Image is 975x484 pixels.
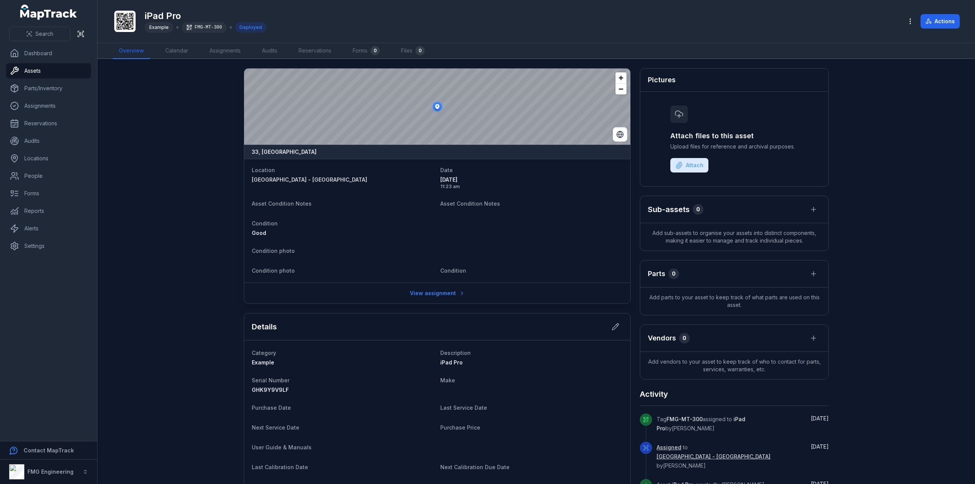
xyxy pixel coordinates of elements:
span: Good [252,230,266,236]
span: Add parts to your asset to keep track of what parts are used on this asset. [640,288,828,315]
a: Assets [6,63,91,78]
a: Overview [113,43,150,59]
span: Condition photo [252,267,295,274]
span: Date [440,167,453,173]
span: GHK9Y9V9LF [252,387,289,393]
span: Next Calibration Due Date [440,464,510,470]
canvas: Map [244,69,631,145]
span: User Guide & Manuals [252,444,312,450]
a: [GEOGRAPHIC_DATA] - [GEOGRAPHIC_DATA] [657,453,770,460]
span: Last Calibration Date [252,464,308,470]
span: [DATE] [811,415,829,422]
time: 9/30/2025, 11:27:13 AM [811,415,829,422]
div: 0 [693,204,703,215]
h3: Parts [648,268,665,279]
a: Assignments [6,98,91,113]
span: Condition [440,267,466,274]
span: Example [149,24,169,30]
span: iPad Pro [440,359,463,366]
h2: Activity [640,389,668,399]
button: Search [9,27,70,41]
span: [GEOGRAPHIC_DATA] - [GEOGRAPHIC_DATA] [252,176,367,183]
button: Actions [921,14,960,29]
h3: Attach files to this asset [670,131,798,141]
h2: Sub-assets [648,204,690,215]
strong: 33, [GEOGRAPHIC_DATA] [252,148,316,156]
a: Calendar [159,43,194,59]
span: Example [252,359,274,366]
span: Description [440,350,471,356]
a: MapTrack [20,5,77,20]
div: 0 [668,268,679,279]
div: 0 [371,46,380,55]
a: View assignment [405,286,470,300]
h3: Vendors [648,333,676,343]
a: Dashboard [6,46,91,61]
h3: Pictures [648,75,676,85]
strong: FMG Engineering [27,468,74,475]
span: Location [252,167,275,173]
span: Search [35,30,53,38]
span: [DATE] [440,176,623,184]
span: Next Service Date [252,424,299,431]
span: Tag assigned to by [PERSON_NAME] [657,416,745,431]
time: 9/30/2025, 11:23:18 AM [440,176,623,190]
span: Purchase Date [252,404,291,411]
span: Add sub-assets to organise your assets into distinct components, making it easier to manage and t... [640,223,828,251]
span: [DATE] [811,443,829,450]
button: Switch to Satellite View [613,127,627,142]
a: Settings [6,238,91,254]
div: FMG-MT-300 [182,22,227,33]
a: [GEOGRAPHIC_DATA] - [GEOGRAPHIC_DATA] [252,176,434,184]
span: Asset Condition Notes [252,200,312,207]
a: People [6,168,91,184]
span: Make [440,377,455,383]
a: Forms [6,186,91,201]
span: Condition [252,220,278,227]
a: Forms0 [347,43,386,59]
span: Add vendors to your asset to keep track of who to contact for parts, services, warranties, etc. [640,352,828,379]
a: Parts/Inventory [6,81,91,96]
a: Assigned [657,444,681,451]
span: Category [252,350,276,356]
div: 0 [416,46,425,55]
a: Audits [6,133,91,149]
span: Serial Number [252,377,289,383]
strong: Contact MapTrack [24,447,74,454]
span: Purchase Price [440,424,480,431]
a: Audits [256,43,283,59]
div: 0 [679,333,690,343]
span: to by [PERSON_NAME] [657,444,770,469]
time: 9/30/2025, 11:23:18 AM [811,443,829,450]
span: Asset Condition Notes [440,200,500,207]
a: Assignments [203,43,247,59]
div: Deployed [235,22,267,33]
h1: iPad Pro [145,10,267,22]
a: Files0 [395,43,431,59]
a: Locations [6,151,91,166]
button: Zoom out [615,83,627,94]
span: FMG-MT-300 [667,416,703,422]
a: Alerts [6,221,91,236]
a: Reservations [292,43,337,59]
h2: Details [252,321,277,332]
span: Condition photo [252,248,295,254]
span: Last Service Date [440,404,487,411]
span: Upload files for reference and archival purposes. [670,143,798,150]
span: 11:23 am [440,184,623,190]
a: Reservations [6,116,91,131]
button: Attach [670,158,708,173]
button: Zoom in [615,72,627,83]
a: Reports [6,203,91,219]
